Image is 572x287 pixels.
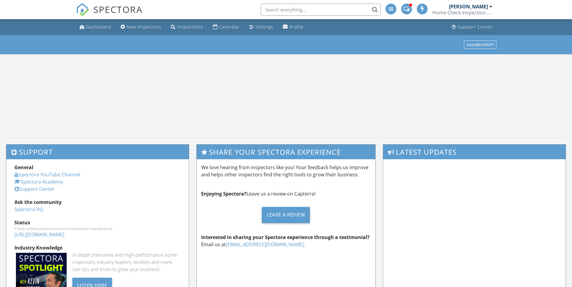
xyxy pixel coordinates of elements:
[210,22,242,33] a: Calendar
[76,3,89,16] img: The Best Home Inspection Software - Spectora
[14,186,54,192] a: Support Center
[168,22,206,33] a: Inspections
[77,22,113,33] a: Dashboard
[14,178,63,185] a: Spectora Academy
[14,244,181,251] div: Industry Knowledge
[201,190,247,197] strong: Enjoying Spectora?
[201,234,371,248] p: Email us at .
[177,24,203,30] div: Inspections
[247,22,276,33] a: Settings
[280,22,306,33] a: Profile
[201,234,370,241] strong: Interested in sharing your Spectora experience through a testimonial?
[226,241,304,248] a: [EMAIL_ADDRESS][DOMAIN_NAME]
[255,24,273,30] div: Settings
[464,40,496,49] button: Dashboards
[432,10,492,16] div: Home Check Inspection Group
[201,190,371,197] p: Leave us a review on Capterra!
[14,231,64,238] a: [URL][DOMAIN_NAME]
[14,171,80,178] a: Spectora YouTube Channel
[6,145,189,159] h3: Support
[14,219,181,226] div: Status
[14,206,43,213] a: Spectora HQ
[262,207,310,223] div: Leave a Review
[197,145,376,159] h3: Share Your Spectora Experience
[449,22,495,33] a: Support Center
[261,4,381,16] input: Search everything...
[289,24,304,30] div: Profile
[76,8,143,21] a: SPECTORA
[467,43,494,47] div: Dashboards
[14,226,181,231] div: Check system performance and scheduled maintenance.
[118,22,164,33] a: New Inspection
[72,251,181,273] div: In-depth interviews with high-performance home inspectors, industry leaders, vendors and more. Ge...
[93,3,143,16] span: SPECTORA
[127,24,161,30] div: New Inspection
[383,145,566,159] h3: Latest Updates
[201,164,371,178] p: We love hearing from inspectors like you! Your feedback helps us improve and helps other inspecto...
[86,24,111,30] div: Dashboard
[458,24,493,30] div: Support Center
[449,4,488,10] div: [PERSON_NAME]
[219,24,240,30] div: Calendar
[14,199,181,206] div: Ask the community
[201,202,371,228] a: Leave a Review
[14,164,33,171] strong: General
